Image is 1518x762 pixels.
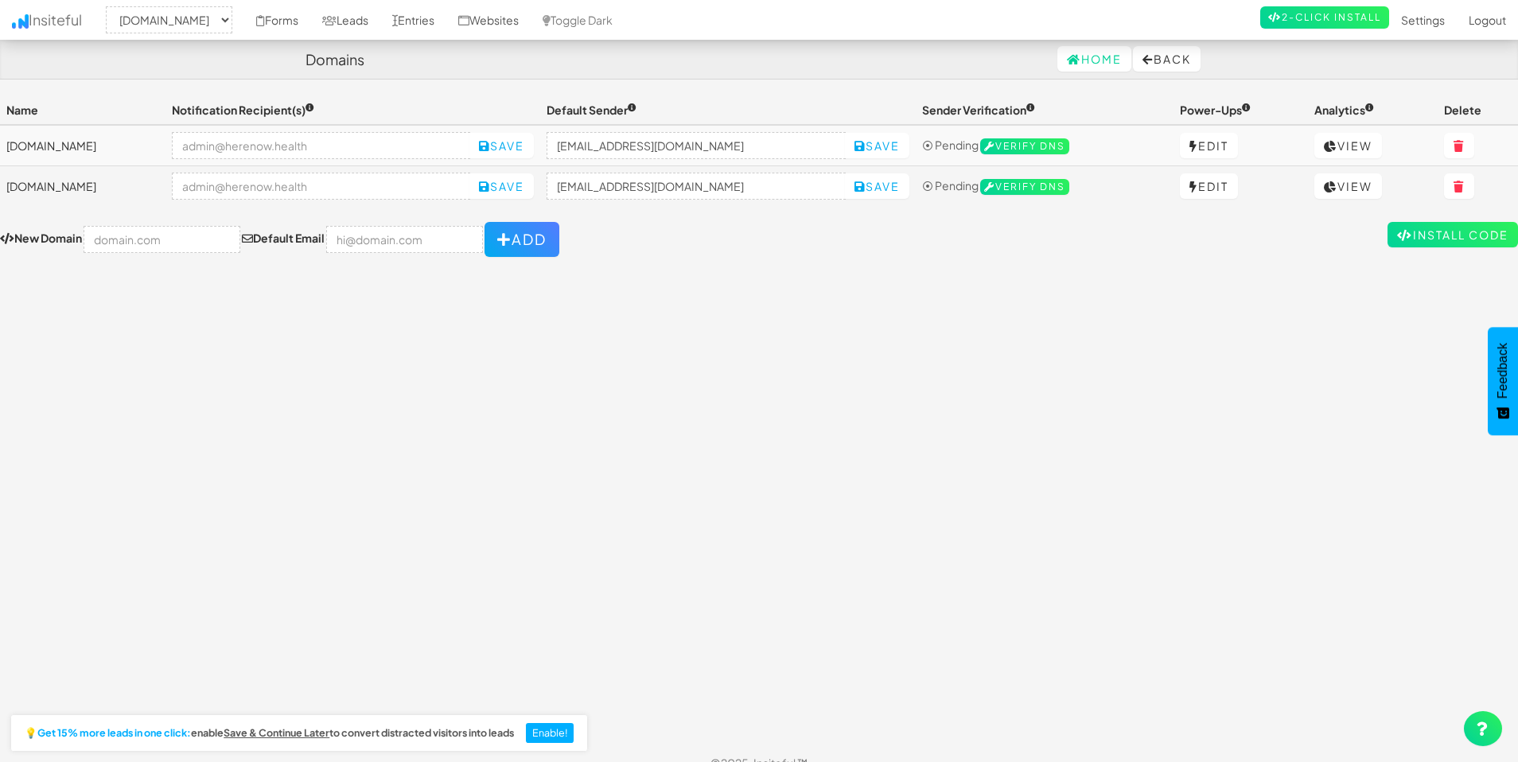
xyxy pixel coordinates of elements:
a: Verify DNS [980,178,1069,192]
button: Save [469,133,534,158]
input: hi@domain.com [326,226,483,253]
span: Default Sender [547,103,636,117]
button: Add [485,222,559,257]
span: Notification Recipient(s) [172,103,314,117]
u: Save & Continue Later [224,726,329,739]
h2: 💡 enable to convert distracted visitors into leads [25,728,514,739]
label: Default Email [242,230,325,246]
a: Edit [1180,173,1238,199]
th: Delete [1438,95,1518,125]
button: Enable! [526,723,574,744]
a: 2-Click Install [1260,6,1389,29]
span: Verify DNS [980,179,1069,195]
span: Feedback [1496,343,1510,398]
h4: Domains [306,52,364,68]
strong: Get 15% more leads in one click: [37,728,191,739]
input: admin@herenow.health [172,173,471,200]
a: Install Code [1388,222,1518,247]
span: ⦿ Pending [922,178,979,192]
button: Feedback - Show survey [1488,327,1518,435]
button: Save [845,133,909,158]
a: Verify DNS [980,138,1069,152]
a: View [1314,173,1382,199]
span: Analytics [1314,103,1374,117]
a: View [1314,133,1382,158]
a: Edit [1180,133,1238,158]
span: Sender Verification [922,103,1035,117]
input: admin@herenow.health [172,132,471,159]
input: domain.com [84,226,240,253]
button: Back [1133,46,1201,72]
a: Home [1057,46,1131,72]
button: Save [845,173,909,199]
input: hi@example.com [547,173,846,200]
a: Save & Continue Later [224,728,329,739]
span: Power-Ups [1180,103,1251,117]
span: ⦿ Pending [922,138,979,152]
img: icon.png [12,14,29,29]
button: Save [469,173,534,199]
span: Verify DNS [980,138,1069,154]
input: hi@example.com [547,132,846,159]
